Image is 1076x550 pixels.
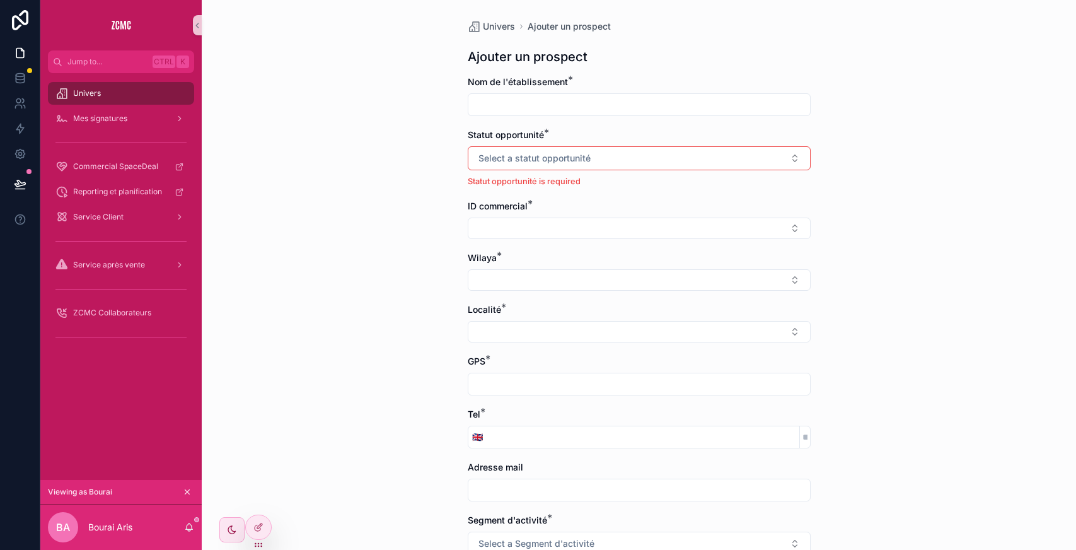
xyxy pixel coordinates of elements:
h1: Ajouter un prospect [468,48,587,66]
p: Bourai Aris [88,521,132,534]
span: BA [56,520,70,535]
button: Select Button [468,321,811,342]
span: Segment d'activité [468,515,547,525]
p: Statut opportunité is required [468,175,811,187]
a: ZCMC Collaborateurs [48,301,194,324]
span: Reporting et planification [73,187,162,197]
span: Mes signatures [73,114,127,124]
span: Statut opportunité [468,129,544,140]
span: Localité [468,304,501,315]
a: Mes signatures [48,107,194,130]
span: Adresse mail [468,462,523,472]
span: Univers [73,88,101,98]
a: Ajouter un prospect [528,20,611,33]
span: Wilaya [468,252,497,263]
a: Commercial SpaceDeal [48,155,194,178]
span: Univers [483,20,515,33]
a: Reporting et planification [48,180,194,203]
button: Select Button [468,146,811,170]
span: ZCMC Collaborateurs [73,308,151,318]
span: Tel [468,409,480,419]
div: scrollable content [40,73,202,363]
span: Jump to... [67,57,148,67]
span: Service après vente [73,260,145,270]
a: Univers [468,20,515,33]
a: Univers [48,82,194,105]
button: Select Button [468,218,811,239]
button: Select Button [468,426,487,448]
img: App logo [111,15,131,35]
button: Jump to...CtrlK [48,50,194,73]
span: GPS [468,356,485,366]
a: Service Client [48,206,194,228]
span: Viewing as Bourai [48,487,112,497]
span: Commercial SpaceDeal [73,161,158,172]
button: Select Button [468,269,811,291]
span: Nom de l'établissement [468,76,568,87]
span: Select a statut opportunité [478,152,591,165]
span: Ctrl [153,56,175,68]
span: Select a Segment d'activité [478,537,594,550]
span: ID commercial [468,201,528,211]
span: 🇬🇧 [472,431,483,443]
span: K [178,57,188,67]
span: Service Client [73,212,124,222]
a: Service après vente [48,254,194,276]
